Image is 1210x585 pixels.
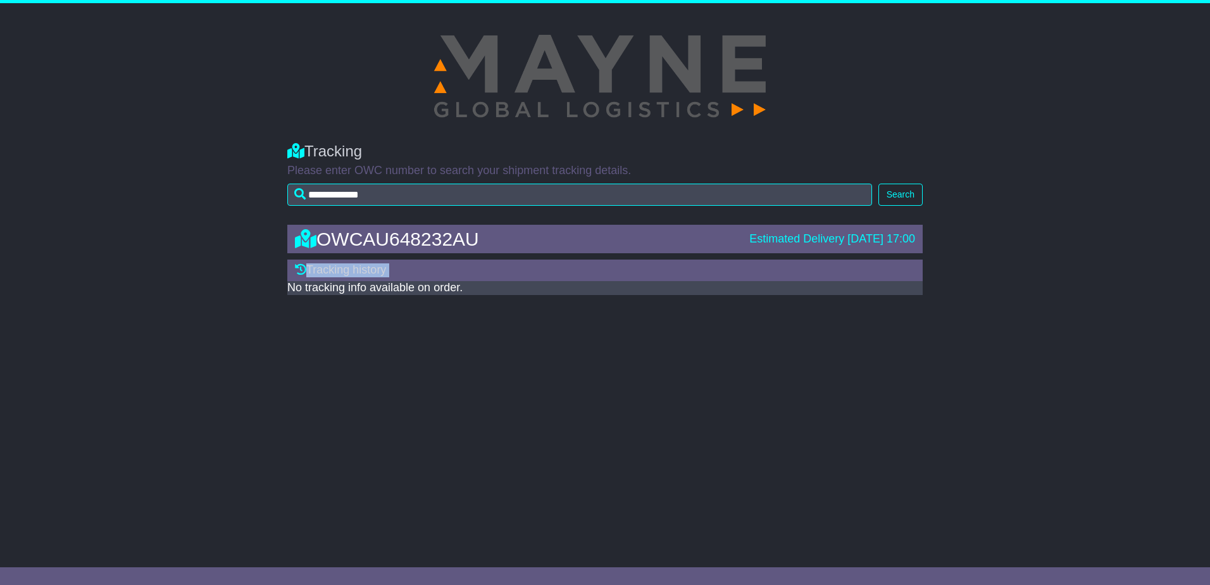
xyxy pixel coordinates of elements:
[287,164,923,178] p: Please enter OWC number to search your shipment tracking details.
[287,142,923,161] div: Tracking
[287,281,923,295] div: No tracking info available on order.
[878,184,923,206] button: Search
[429,22,781,130] img: GetCustomerLogo
[749,232,915,246] div: Estimated Delivery [DATE] 17:00
[287,260,923,281] div: Tracking history
[289,229,743,249] div: OWCAU648232AU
